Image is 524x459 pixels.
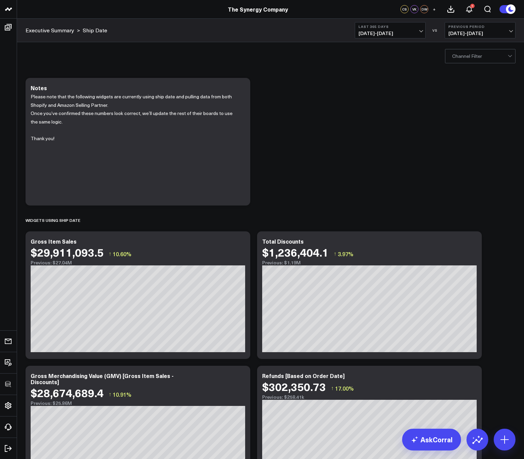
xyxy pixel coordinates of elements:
[410,5,418,13] div: VK
[262,260,477,265] div: Previous: $1.19M
[228,5,288,13] a: The Synergy Company
[331,384,334,393] span: ↑
[109,390,111,399] span: ↑
[430,5,438,13] button: +
[31,109,240,126] p: Once you’ve confirmed these numbers look correct, we’ll update the rest of their boards to use th...
[262,380,326,393] div: $302,350.73
[109,249,111,258] span: ↑
[26,27,74,34] a: Executive Summary
[26,212,80,228] div: Widgets using Ship date
[429,28,441,32] div: VS
[420,5,428,13] div: DW
[433,7,436,12] span: +
[31,126,240,143] p: Thank you!
[31,237,77,245] div: Gross Item Sales
[359,24,422,29] b: Last 365 Days
[402,429,461,450] a: AskCorral
[113,391,131,398] span: 10.91%
[334,249,336,258] span: ↑
[445,22,515,38] button: Previous Period[DATE]-[DATE]
[31,387,104,399] div: $28,674,689.4
[31,372,174,386] div: Gross Merchandising Value (GMV) [Gross Item Sales - Discounts]
[113,250,131,258] span: 10.60%
[31,84,47,92] div: Notes
[31,93,240,109] p: Please note that the following widgets are currently using ship date and pulling data from both S...
[31,400,245,406] div: Previous: $25.86M
[355,22,426,38] button: Last 365 Days[DATE]-[DATE]
[31,260,245,265] div: Previous: $27.04M
[448,31,512,36] span: [DATE] - [DATE]
[359,31,422,36] span: [DATE] - [DATE]
[262,246,329,258] div: $1,236,404.1
[26,27,80,34] div: >
[262,237,304,245] div: Total Discounts
[262,372,345,379] div: Refunds [Based on Order Date]
[31,246,104,258] div: $29,911,093.5
[400,5,409,13] div: CS
[262,394,477,400] div: Previous: $258.41k
[470,4,475,8] div: 1
[335,384,354,392] span: 17.00%
[338,250,353,258] span: 3.97%
[448,24,512,29] b: Previous Period
[83,27,107,34] a: Ship Date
